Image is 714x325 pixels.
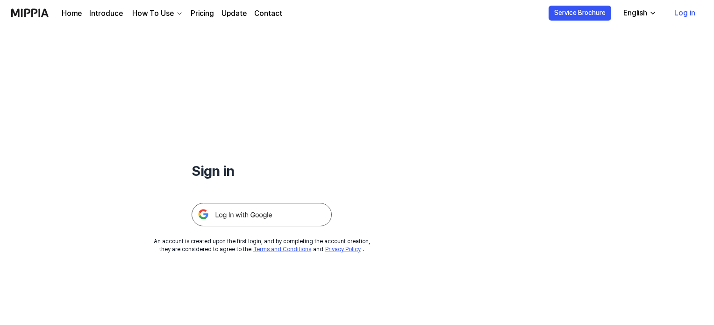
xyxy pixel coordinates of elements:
a: Pricing [191,8,214,19]
button: Service Brochure [549,6,611,21]
a: Privacy Policy [325,246,361,253]
button: English [616,4,662,22]
div: How To Use [130,8,176,19]
a: Home [62,8,82,19]
div: English [621,7,649,19]
a: Contact [254,8,282,19]
a: Introduce [89,8,123,19]
a: Terms and Conditions [253,246,311,253]
div: An account is created upon the first login, and by completing the account creation, they are cons... [154,238,370,253]
a: Update [221,8,247,19]
h1: Sign in [192,161,332,181]
img: 구글 로그인 버튼 [192,203,332,226]
button: How To Use [130,8,183,19]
